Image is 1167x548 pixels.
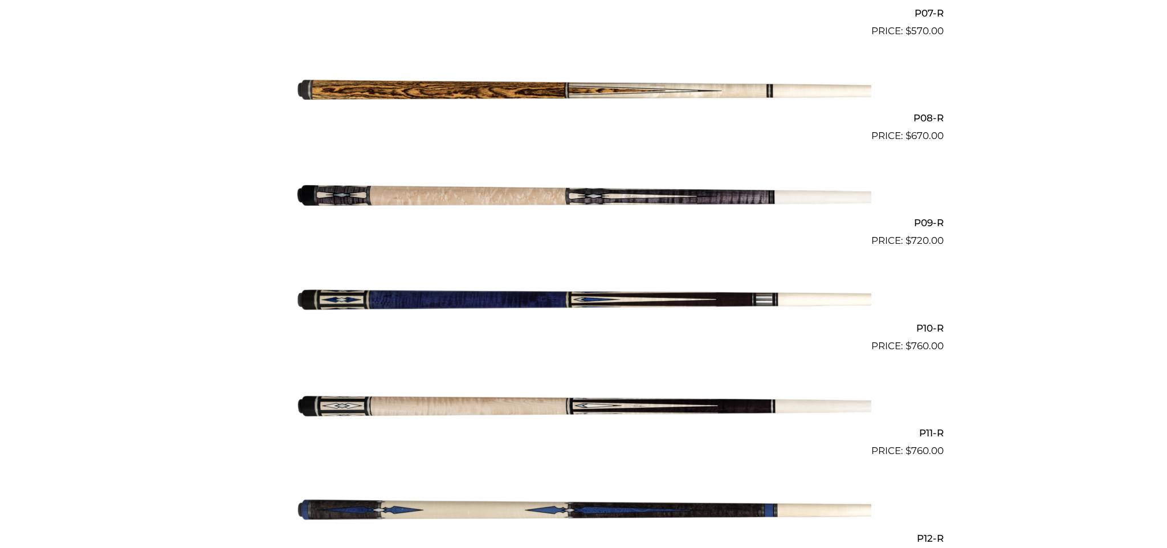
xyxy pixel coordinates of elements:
[223,358,944,459] a: P11-R $760.00
[905,445,944,456] bdi: 760.00
[296,358,871,454] img: P11-R
[223,212,944,234] h2: P09-R
[905,25,944,36] bdi: 570.00
[296,253,871,349] img: P10-R
[905,340,944,351] bdi: 760.00
[223,423,944,444] h2: P11-R
[223,148,944,248] a: P09-R $720.00
[223,108,944,129] h2: P08-R
[296,43,871,139] img: P08-R
[905,445,911,456] span: $
[905,235,944,246] bdi: 720.00
[905,130,911,141] span: $
[905,130,944,141] bdi: 670.00
[905,340,911,351] span: $
[296,148,871,244] img: P09-R
[223,43,944,144] a: P08-R $670.00
[905,25,911,36] span: $
[223,253,944,353] a: P10-R $760.00
[223,2,944,23] h2: P07-R
[905,235,911,246] span: $
[223,317,944,338] h2: P10-R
